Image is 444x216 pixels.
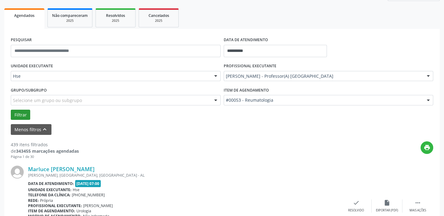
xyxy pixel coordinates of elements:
b: Telefone da clínica: [28,192,71,198]
span: Hse [73,187,79,192]
div: Mais ações [409,208,426,213]
button: print [421,141,433,154]
button: Filtrar [11,110,30,120]
span: Hse [13,73,208,79]
span: Selecione um grupo ou subgrupo [13,97,82,104]
i: insert_drive_file [384,199,390,206]
b: Data de atendimento: [28,181,74,186]
span: Cancelados [149,13,169,18]
div: Página 1 de 30 [11,154,79,159]
span: Urologia [76,208,91,214]
b: Rede: [28,198,39,203]
i: keyboard_arrow_up [41,126,48,133]
span: [DATE] 07:00 [75,180,101,187]
div: 439 itens filtrados [11,141,79,148]
strong: 343455 marcações agendadas [16,148,79,154]
i: print [424,144,430,151]
span: Resolvidos [106,13,125,18]
div: 2025 [52,18,88,23]
span: Agendados [14,13,35,18]
div: de [11,148,79,154]
span: Não compareceram [52,13,88,18]
label: Item de agendamento [224,85,269,95]
i:  [414,199,421,206]
div: 2025 [100,18,131,23]
span: #00053 - Reumatologia [226,97,421,103]
span: Própria [40,198,53,203]
div: Exportar (PDF) [376,208,398,213]
label: PROFISSIONAL EXECUTANTE [224,61,276,71]
label: PESQUISAR [11,35,32,45]
b: Item de agendamento: [28,208,75,214]
b: Profissional executante: [28,203,82,208]
span: [PERSON_NAME] [83,203,113,208]
a: Marluce [PERSON_NAME] [28,166,95,172]
div: [PERSON_NAME], [GEOGRAPHIC_DATA], [GEOGRAPHIC_DATA] - AL [28,173,341,178]
label: DATA DE ATENDIMENTO [224,35,268,45]
span: [PERSON_NAME] - Professor(A) [GEOGRAPHIC_DATA] [226,73,421,79]
i: check [353,199,360,206]
div: Resolvido [348,208,364,213]
b: Unidade executante: [28,187,71,192]
button: Menos filtroskeyboard_arrow_up [11,124,51,135]
img: img [11,166,24,179]
span: [PHONE_NUMBER] [72,192,105,198]
label: Grupo/Subgrupo [11,85,47,95]
div: 2025 [143,18,174,23]
label: UNIDADE EXECUTANTE [11,61,53,71]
